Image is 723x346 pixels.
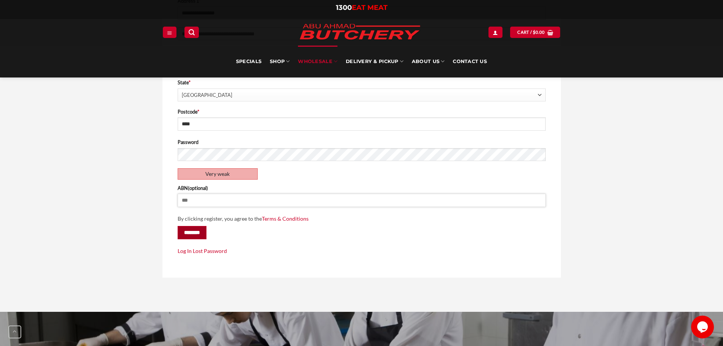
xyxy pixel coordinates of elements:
a: Log In [178,248,192,254]
a: SHOP [270,46,290,77]
span: $ [533,29,536,36]
span: EAT MEAT [352,3,387,12]
a: About Us [412,46,444,77]
button: Go to top [8,325,21,338]
span: Very weak [178,168,258,180]
a: Wholesale [298,46,337,77]
a: Specials [236,46,261,77]
a: Menu [163,27,176,38]
label: ABN [178,184,546,192]
a: View cart [510,27,560,38]
bdi: 0.00 [533,30,545,35]
span: (optional) [188,185,208,191]
a: Login [488,27,502,38]
a: Delivery & Pickup [346,46,403,77]
a: Search [184,27,199,38]
span: Cart / [517,29,545,36]
abbr: required [189,79,191,85]
label: Password [178,138,546,146]
label: State [178,79,546,86]
label: Postcode [178,108,546,115]
img: Abu Ahmad Butchery [293,19,426,46]
iframe: chat widget [691,316,715,338]
a: Contact Us [453,46,487,77]
span: New South Wales [178,88,546,101]
a: Terms & Conditions [262,215,309,222]
p: By clicking register, you agree to the [178,215,546,223]
abbr: required [197,109,199,115]
span: New South Wales [182,89,538,101]
a: 1300EAT MEAT [336,3,387,12]
span: 1300 [336,3,352,12]
a: Lost Password [193,248,227,254]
